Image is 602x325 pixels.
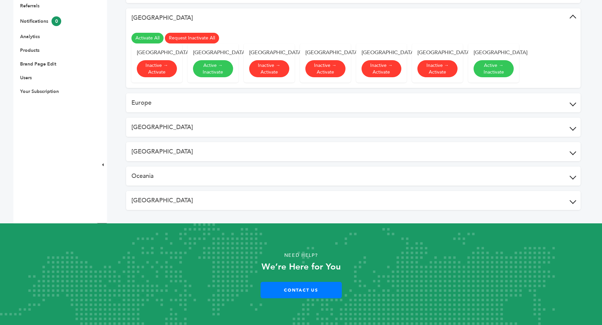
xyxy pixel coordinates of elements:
a: Contact Us [261,282,342,298]
a: Notifications0 [20,18,61,24]
div: [GEOGRAPHIC_DATA] [305,49,345,56]
strong: We’re Here for You [262,261,341,273]
span: 0 [52,16,61,26]
a: Active → Inactivate [474,60,514,77]
button: [GEOGRAPHIC_DATA] [126,8,581,27]
div: [GEOGRAPHIC_DATA] [193,49,233,56]
div: [GEOGRAPHIC_DATA] [474,49,514,56]
button: [GEOGRAPHIC_DATA] [126,142,581,161]
button: Oceania [126,167,581,186]
a: Request Inactivate All [165,33,219,43]
a: Inactive → Activate [417,60,458,77]
a: Activate All [131,33,164,43]
a: Products [20,47,39,53]
button: Europe [126,93,581,112]
a: Inactive → Activate [137,60,177,77]
a: Inactive → Activate [362,60,402,77]
button: [GEOGRAPHIC_DATA] [126,191,581,210]
a: Your Subscription [20,88,59,95]
a: Brand Page Edit [20,61,56,67]
a: Analytics [20,33,40,40]
div: [GEOGRAPHIC_DATA] [249,49,289,56]
a: Active → Inactivate [193,60,233,77]
a: Referrals [20,3,39,9]
a: Inactive → Activate [249,60,289,77]
button: [GEOGRAPHIC_DATA] [126,118,581,137]
a: Inactive → Activate [305,60,345,77]
div: [GEOGRAPHIC_DATA] [417,49,458,56]
div: [GEOGRAPHIC_DATA] [362,49,402,56]
p: Need Help? [30,250,572,260]
div: [GEOGRAPHIC_DATA] [137,49,177,56]
a: Users [20,75,32,81]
